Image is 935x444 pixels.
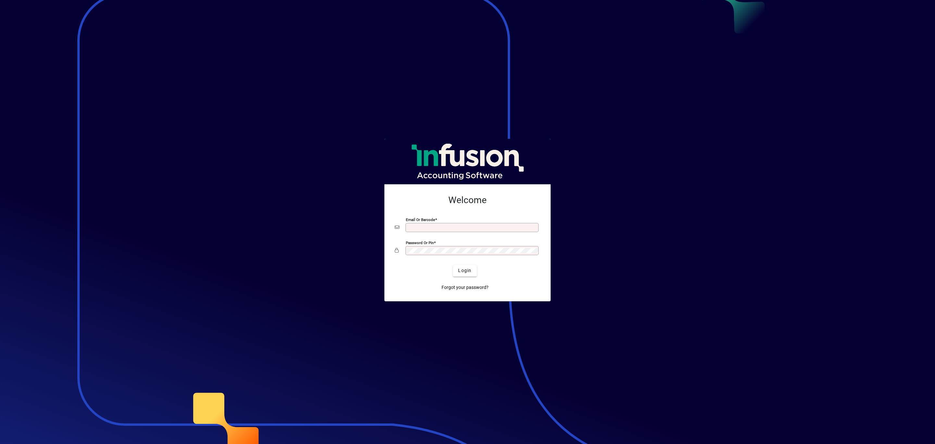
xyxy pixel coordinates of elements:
[406,240,434,245] mat-label: Password or Pin
[458,267,471,274] span: Login
[439,282,491,294] a: Forgot your password?
[406,217,435,222] mat-label: Email or Barcode
[442,284,489,291] span: Forgot your password?
[453,265,477,277] button: Login
[395,195,540,206] h2: Welcome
